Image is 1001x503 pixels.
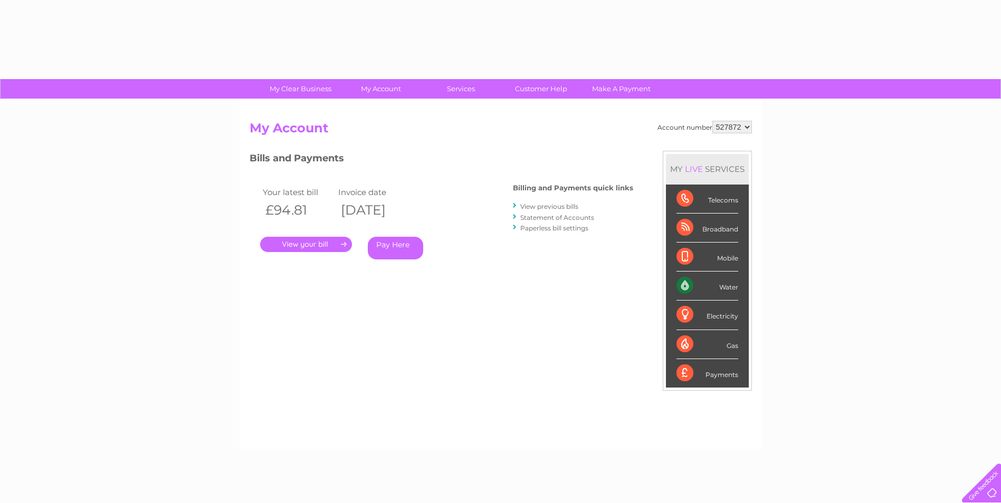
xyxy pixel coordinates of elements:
[513,184,633,192] h4: Billing and Payments quick links
[498,79,585,99] a: Customer Help
[657,121,752,133] div: Account number
[666,154,749,184] div: MY SERVICES
[676,243,738,272] div: Mobile
[676,330,738,359] div: Gas
[368,237,423,259] a: Pay Here
[683,164,705,174] div: LIVE
[676,214,738,243] div: Broadband
[676,272,738,301] div: Water
[260,199,336,221] th: £94.81
[257,79,344,99] a: My Clear Business
[336,199,412,221] th: [DATE]
[250,121,752,141] h2: My Account
[676,185,738,214] div: Telecoms
[520,214,594,221] a: Statement of Accounts
[676,359,738,388] div: Payments
[676,301,738,330] div: Electricity
[260,237,352,252] a: .
[520,202,578,210] a: View previous bills
[250,151,633,169] h3: Bills and Payments
[260,185,336,199] td: Your latest bill
[520,224,588,232] a: Paperless bill settings
[336,185,412,199] td: Invoice date
[337,79,424,99] a: My Account
[578,79,665,99] a: Make A Payment
[417,79,504,99] a: Services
